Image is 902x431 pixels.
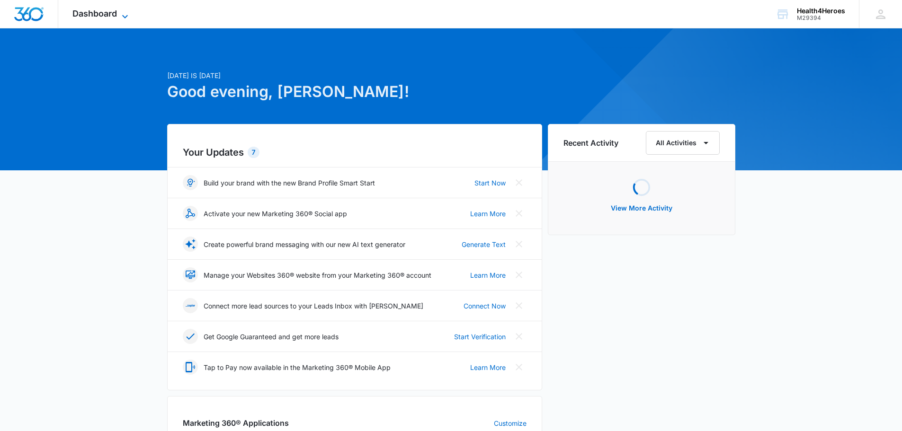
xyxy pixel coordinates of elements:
[167,70,542,80] p: [DATE] is [DATE]
[601,197,682,220] button: View More Activity
[797,15,845,21] div: account id
[511,298,527,313] button: Close
[797,7,845,15] div: account name
[646,131,720,155] button: All Activities
[183,417,289,429] h2: Marketing 360® Applications
[474,178,506,188] a: Start Now
[511,237,527,252] button: Close
[183,145,527,159] h2: Your Updates
[167,80,542,103] h1: Good evening, [PERSON_NAME]!
[204,239,405,249] p: Create powerful brand messaging with our new AI text generator
[204,270,431,280] p: Manage your Websites 360® website from your Marketing 360® account
[494,418,527,428] a: Customize
[204,209,347,219] p: Activate your new Marketing 360® Social app
[470,209,506,219] a: Learn More
[511,206,527,221] button: Close
[248,147,259,158] div: 7
[454,332,506,342] a: Start Verification
[511,175,527,190] button: Close
[511,267,527,282] button: Close
[72,9,117,18] span: Dashboard
[204,301,423,311] p: Connect more lead sources to your Leads Inbox with [PERSON_NAME]
[470,270,506,280] a: Learn More
[511,329,527,344] button: Close
[204,332,339,342] p: Get Google Guaranteed and get more leads
[204,178,375,188] p: Build your brand with the new Brand Profile Smart Start
[511,360,527,375] button: Close
[470,362,506,372] a: Learn More
[464,301,506,311] a: Connect Now
[462,239,506,249] a: Generate Text
[204,362,391,372] p: Tap to Pay now available in the Marketing 360® Mobile App
[563,137,618,149] h6: Recent Activity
